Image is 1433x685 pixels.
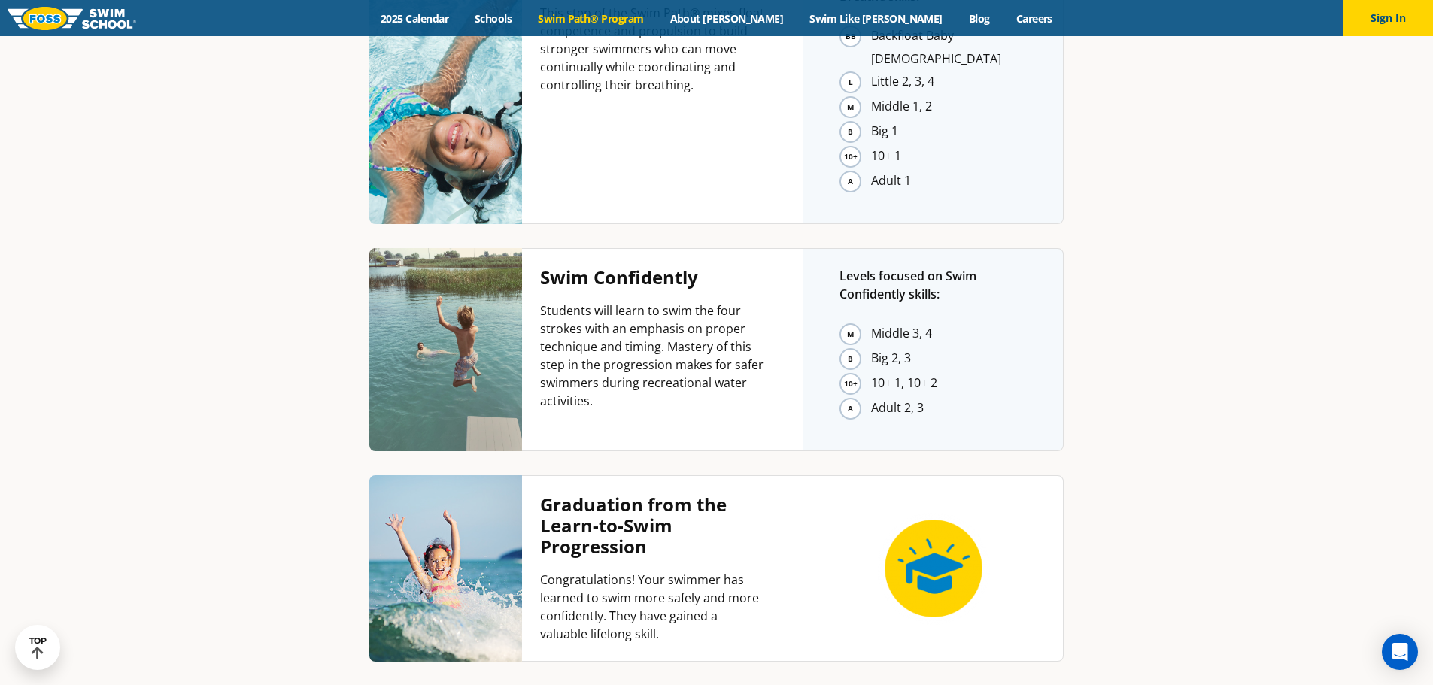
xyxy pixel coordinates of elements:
img: FOSS Swim School Logo [8,7,136,30]
li: Little 2, 3, 4 [871,71,1027,94]
a: Swim Path® Program [525,11,657,26]
img: icon-graduation-circle [877,512,990,625]
div: Open Intercom Messenger [1382,634,1418,670]
a: Blog [955,11,1003,26]
li: Big 1 [871,120,1027,144]
p: Levels focused on Swim Confidently skills: [839,267,1027,303]
p: Congratulations! Your swimmer has learned to swim more safely and more confidently. They have gai... [540,571,767,643]
li: Middle 3, 4 [871,323,1027,346]
p: This step of the Swim Path® mixes float competence and propulsion to build stronger swimmers who ... [540,4,767,94]
h4: Swim Confidently [540,267,767,288]
li: Big 2, 3 [871,347,1027,371]
a: About [PERSON_NAME] [657,11,797,26]
li: Middle 1, 2 [871,95,1027,119]
a: 2025 Calendar [368,11,462,26]
li: Adult 2, 3 [871,397,1027,420]
li: Backfloat Baby [DEMOGRAPHIC_DATA] [871,25,1027,69]
h4: Graduation from the Learn-to-Swim Progression [540,494,767,557]
div: TOP [29,636,47,659]
a: Careers [1003,11,1065,26]
li: 10+ 1 [871,145,1027,168]
a: Swim Like [PERSON_NAME] [797,11,956,26]
a: Schools [462,11,525,26]
li: Adult 1 [871,170,1027,193]
p: Students will learn to swim the four strokes with an emphasis on proper technique and timing. Mas... [540,302,767,410]
li: 10+ 1, 10+ 2 [871,372,1027,396]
